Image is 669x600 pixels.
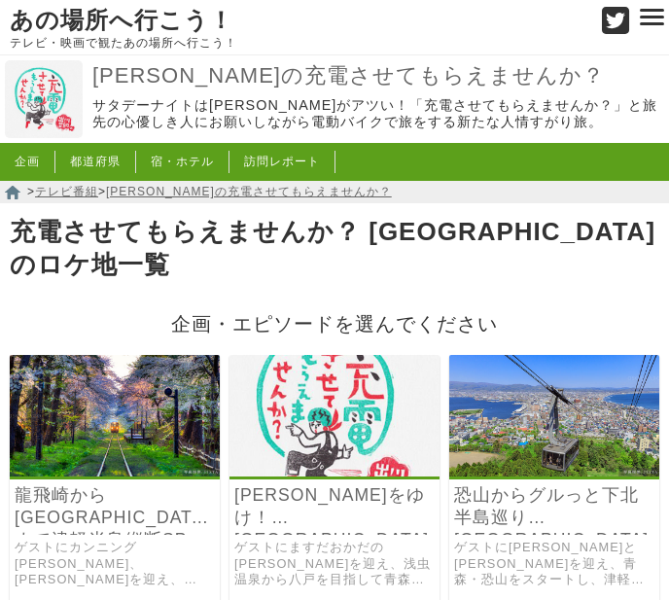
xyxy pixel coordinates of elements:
[5,60,83,138] img: 出川哲朗の充電させてもらえませんか？
[234,484,435,529] a: [PERSON_NAME]をゆけ！[GEOGRAPHIC_DATA]から[GEOGRAPHIC_DATA]眺め[GEOGRAPHIC_DATA]
[454,540,654,588] a: ゲストに[PERSON_NAME]と[PERSON_NAME]を迎え、青森・恐山をスタートし、津軽海峡を渡ってゴールの函館山を目指す旅。
[10,8,233,33] a: あの場所へ行こう！
[106,185,392,198] a: [PERSON_NAME]の充電させてもらえませんか？
[10,355,220,476] img: 出川哲朗の充電させてもらえませんか？ “龍飛崎”から“八甲田山”まで津軽半島縦断175キロ！ですが“旬”を逃して竹山もあさこもプンプンでヤバいよヤバいよSP
[92,97,664,131] p: サタデーナイトは[PERSON_NAME]がアツい！「充電させてもらえませんか？」と旅先の心優しき人にお願いしながら電動バイクで旅をする新たな人情すがり旅。
[151,155,214,168] a: 宿・ホテル
[454,484,654,529] a: 恐山からグルっと下北半島巡り[GEOGRAPHIC_DATA]
[15,540,215,588] a: ゲストにカンニング[PERSON_NAME]、[PERSON_NAME]を迎え、[GEOGRAPHIC_DATA]の[GEOGRAPHIC_DATA]から[GEOGRAPHIC_DATA]まで[...
[449,463,659,479] a: 出川哲朗の充電させてもらえませんか？ 行くぞ津軽海峡！青森“恐山”からグルッと下北半島巡り北海道“函館山”120キロ！ですがゲゲっ50℃！？温泉が激アツすぎてヤバいよヤバいよSP
[10,463,220,479] a: 出川哲朗の充電させてもらえませんか？ “龍飛崎”から“八甲田山”まで津軽半島縦断175キロ！ですが“旬”を逃して竹山もあさこもプンプンでヤバいよヤバいよSP
[449,355,659,476] img: 出川哲朗の充電させてもらえませんか？ 行くぞ津軽海峡！青森“恐山”からグルッと下北半島巡り北海道“函館山”120キロ！ですがゲゲっ50℃！？温泉が激アツすぎてヤバいよヤバいよSP
[92,62,664,90] a: [PERSON_NAME]の充電させてもらえませんか？
[10,36,581,50] p: テレビ・映画で観たあの場所へ行こう！
[234,540,435,588] a: ゲストにますだおかだの[PERSON_NAME]を迎え、浅虫温泉から八戸を目指して青森を縦断した旅。
[15,484,215,529] a: 龍飛崎から[GEOGRAPHIC_DATA]まで津軽半島縦断SP
[602,18,630,35] a: Twitter (@go_thesights)
[70,155,121,168] a: 都道府県
[15,155,40,168] a: 企画
[229,463,440,479] a: 出川哲朗の充電させてもらえませんか？ 行くぞ絶景の青森！浅虫温泉から”八甲田山”ながめ八戸までドドーんと縦断130キロ！ですがますおか岡田が熱湯温泉でひゃ～ワォッでヤバいよヤバいよSP
[229,355,440,476] img: 出川哲朗の充電させてもらえませんか？ 行くぞ絶景の青森！浅虫温泉から”八甲田山”ながめ八戸までドドーんと縦断130キロ！ですがますおか岡田が熱湯温泉でひゃ～ワォッでヤバいよヤバいよSP
[244,155,320,168] a: 訪問レポート
[5,124,83,141] a: 出川哲朗の充電させてもらえませんか？
[35,185,98,198] a: テレビ番組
